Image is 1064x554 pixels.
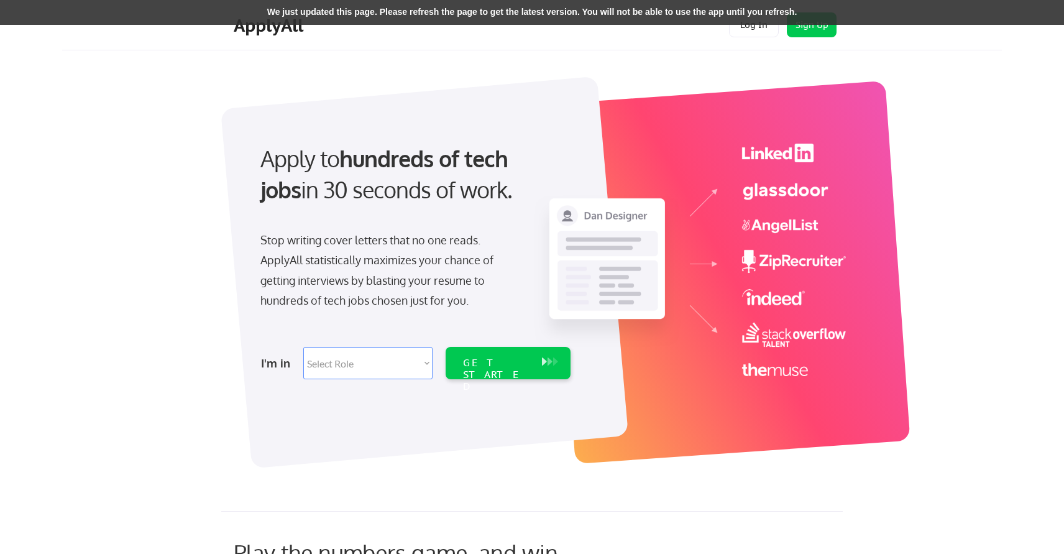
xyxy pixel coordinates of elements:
[260,144,513,203] strong: hundreds of tech jobs
[463,357,530,393] div: GET STARTED
[260,230,516,311] div: Stop writing cover letters that no one reads. ApplyAll statistically maximizes your chance of get...
[261,353,296,373] div: I'm in
[787,12,837,37] button: Sign Up
[729,12,779,37] button: Log In
[260,143,566,206] div: Apply to in 30 seconds of work.
[234,15,307,36] div: ApplyAll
